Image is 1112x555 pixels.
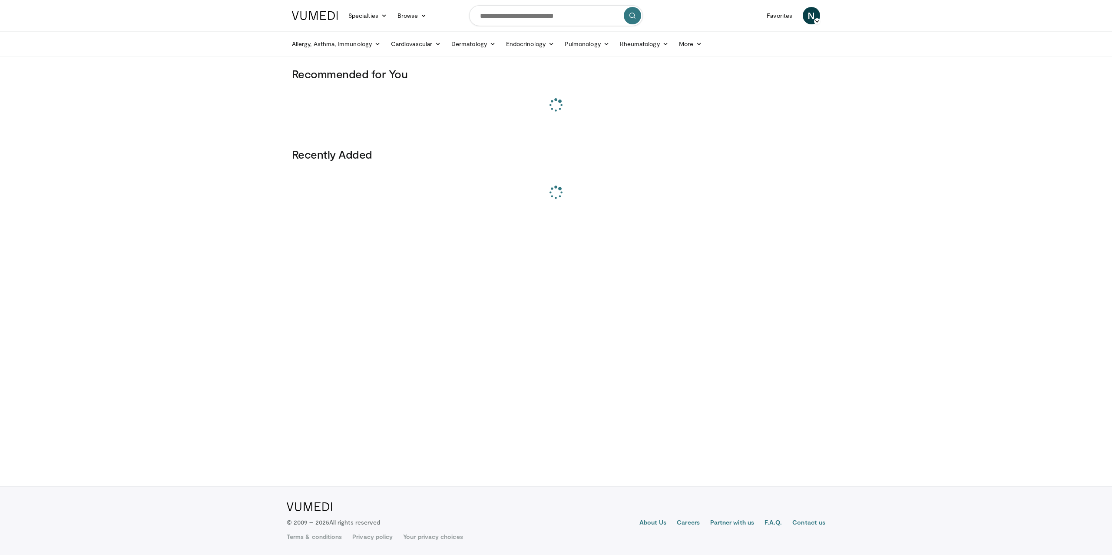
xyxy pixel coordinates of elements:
a: Dermatology [446,35,501,53]
a: Favorites [761,7,798,24]
a: Your privacy choices [403,532,463,541]
a: Contact us [792,518,825,528]
a: Careers [677,518,700,528]
img: VuMedi Logo [287,502,332,511]
a: Pulmonology [559,35,615,53]
p: © 2009 – 2025 [287,518,380,527]
img: VuMedi Logo [292,11,338,20]
a: More [674,35,707,53]
a: Browse [392,7,432,24]
a: F.A.Q. [764,518,782,528]
a: Rheumatology [615,35,674,53]
a: N [803,7,820,24]
span: All rights reserved [329,518,380,526]
a: Endocrinology [501,35,559,53]
a: About Us [639,518,667,528]
h3: Recently Added [292,147,820,161]
a: Partner with us [710,518,754,528]
a: Allergy, Asthma, Immunology [287,35,386,53]
a: Privacy policy [352,532,393,541]
a: Terms & conditions [287,532,342,541]
a: Specialties [343,7,392,24]
a: Cardiovascular [386,35,446,53]
input: Search topics, interventions [469,5,643,26]
h3: Recommended for You [292,67,820,81]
